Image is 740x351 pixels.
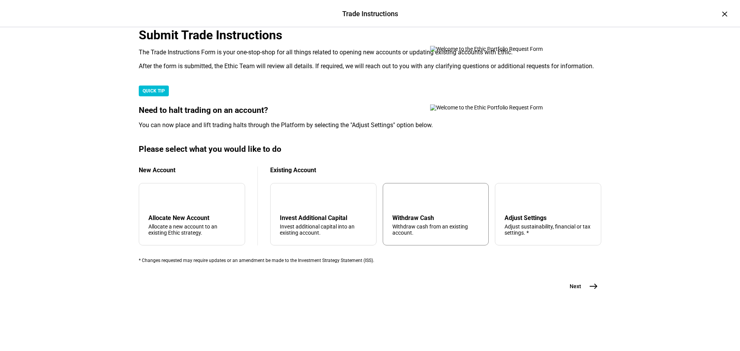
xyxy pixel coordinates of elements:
[139,106,601,115] div: Need to halt trading on an account?
[589,282,598,291] mat-icon: east
[139,166,245,174] div: New Account
[505,193,517,205] mat-icon: tune
[139,144,601,154] div: Please select what you would like to do
[505,223,592,236] div: Adjust sustainability, financial or tax settings. *
[139,28,601,42] div: Submit Trade Instructions
[280,223,367,236] div: Invest additional capital into an existing account.
[560,279,601,294] button: Next
[270,166,601,174] div: Existing Account
[430,46,569,52] img: Welcome to the Ethic Portfolio Request Form
[281,194,291,203] mat-icon: arrow_downward
[148,214,235,222] div: Allocate New Account
[150,194,159,203] mat-icon: add
[505,214,592,222] div: Adjust Settings
[392,214,479,222] div: Withdraw Cash
[280,214,367,222] div: Invest Additional Capital
[570,282,581,290] span: Next
[392,223,479,236] div: Withdraw cash from an existing account.
[139,49,601,56] div: The Trade Instructions Form is your one-stop-shop for all things related to opening new accounts ...
[394,194,403,203] mat-icon: arrow_upward
[139,121,601,129] div: You can now place and lift trading halts through the Platform by selecting the "Adjust Settings" ...
[139,86,169,96] div: QUICK TIP
[139,62,601,70] div: After the form is submitted, the Ethic Team will review all details. If required, we will reach o...
[430,104,569,111] img: Welcome to the Ethic Portfolio Request Form
[139,258,601,263] div: * Changes requested may require updates or an amendment be made to the Investment Strategy Statem...
[342,9,398,19] div: Trade Instructions
[148,223,235,236] div: Allocate a new account to an existing Ethic strategy.
[718,8,731,20] div: ×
